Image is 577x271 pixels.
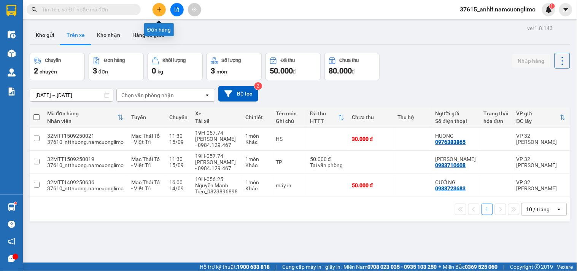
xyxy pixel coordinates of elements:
div: Ghi chú [276,118,302,124]
span: 2 [34,66,38,75]
span: món [216,69,227,75]
span: search [32,7,37,12]
span: ⚪️ [439,265,441,268]
span: 50.000 [270,66,293,75]
span: message [8,255,15,262]
span: 0 [152,66,156,75]
button: Chưa thu80.000đ [324,53,380,80]
span: 80.000 [329,66,352,75]
img: logo-vxr [6,5,16,16]
div: Đã thu [310,110,338,116]
span: đơn [99,69,108,75]
div: HTTT [310,118,338,124]
div: HOÀNG HẢI [436,156,476,162]
div: Người gửi [436,110,476,116]
img: solution-icon [8,88,16,96]
img: warehouse-icon [8,69,16,77]
div: 0976383865 [436,139,466,145]
button: Số lượng3món [207,53,262,80]
div: 11:30 [169,133,188,139]
div: 19H-056.25 [195,176,238,182]
li: Số nhà [STREET_ADDRESS][PERSON_NAME] [71,32,318,41]
div: [PERSON_NAME] - 0984.129.467 [195,159,238,171]
div: 10 / trang [526,206,550,213]
div: 50.000 đ [352,182,390,188]
span: đ [352,69,355,75]
span: đ [293,69,296,75]
span: Mạc Thái Tổ - Việt Trì [131,179,160,191]
div: 19H-057.74 [195,153,238,159]
button: caret-down [559,3,572,16]
span: Mạc Thái Tổ - Việt Trì [131,156,160,168]
button: Kho gửi [30,26,60,44]
span: 37615_anhlt.namcuonglimo [454,5,542,14]
sup: 2 [254,82,262,90]
button: Hàng đã giao [126,26,170,44]
div: 19H-057.74 [195,130,238,136]
button: Bộ lọc [218,86,258,102]
b: Công ty TNHH Trọng Hiếu Phú Thọ - Nam Cường Limousine [92,9,297,30]
span: caret-down [563,6,569,13]
div: Chuyến [169,114,188,120]
div: Chưa thu [352,114,390,120]
div: Tại văn phòng [310,162,344,168]
span: Miền Bắc [443,263,498,271]
div: 14/09 [169,185,188,191]
div: VP gửi [517,110,560,116]
div: 37610_ntthuong.namcuonglimo [47,139,124,145]
span: 3 [211,66,215,75]
div: HS [276,136,302,142]
button: file-add [170,3,184,16]
div: 1 món [245,179,268,185]
span: 1 [551,3,553,9]
span: | [275,263,277,271]
div: ver 1.8.143 [528,24,553,32]
div: VP 32 [PERSON_NAME] [517,133,566,145]
th: Toggle SortBy [513,107,570,128]
img: warehouse-icon [8,30,16,38]
img: icon-new-feature [545,6,552,13]
div: Tên món [276,110,302,116]
div: Khác [245,162,268,168]
div: Chưa thu [340,58,359,63]
div: 32MTT1509250021 [47,133,124,139]
sup: 1 [14,202,17,204]
div: 15/09 [169,162,188,168]
span: copyright [535,264,540,269]
div: HUONG [436,133,476,139]
button: Đơn hàng3đơn [89,53,144,80]
span: Mạc Thái Tổ - Việt Trì [131,133,160,145]
div: Mã đơn hàng [47,110,118,116]
div: 1 món [245,156,268,162]
div: Thu hộ [397,114,428,120]
span: plus [157,7,162,12]
img: warehouse-icon [8,49,16,57]
th: Toggle SortBy [43,107,127,128]
strong: 0369 525 060 [465,264,498,270]
span: Hỗ trợ kỹ thuật: [200,263,270,271]
div: TP [276,159,302,165]
div: [PERSON_NAME] - 0984.129.467 [195,136,238,148]
button: Kho nhận [91,26,126,44]
div: CƯỜNG [436,179,476,185]
span: 3 [93,66,97,75]
div: 50.000 đ [310,156,344,162]
div: Nhân viên [47,118,118,124]
span: chuyến [40,69,57,75]
div: 32MTT1509250019 [47,156,124,162]
button: aim [188,3,201,16]
div: hóa đơn [484,118,509,124]
input: Tìm tên, số ĐT hoặc mã đơn [42,5,132,14]
div: 32MTT1409250636 [47,179,124,185]
div: 1 món [245,133,268,139]
span: Cung cấp máy in - giấy in: [282,263,342,271]
svg: open [556,206,562,212]
div: 0988723683 [436,185,466,191]
div: Tài xế [195,118,238,124]
th: Toggle SortBy [306,107,348,128]
div: 16:00 [169,179,188,185]
div: Số lượng [222,58,241,63]
span: Miền Nam [343,263,437,271]
sup: 1 [550,3,555,9]
div: 11:30 [169,156,188,162]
